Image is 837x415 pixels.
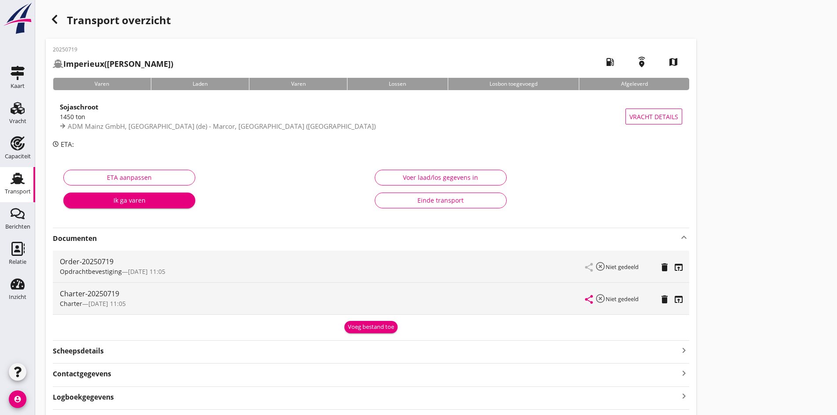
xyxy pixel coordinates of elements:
img: logo-small.a267ee39.svg [2,2,33,35]
div: Afgeleverd [579,78,689,90]
div: Ik ga varen [70,196,188,205]
h2: ([PERSON_NAME]) [53,58,173,70]
i: share [584,294,594,305]
div: Berichten [5,224,30,229]
i: keyboard_arrow_right [679,344,689,356]
div: Order-20250719 [60,256,585,267]
span: Charter [60,299,82,308]
div: Kaart [11,83,25,89]
i: map [661,50,686,74]
a: Sojaschroot1450 tonADM Mainz GmbH, [GEOGRAPHIC_DATA] (de) - Marcor, [GEOGRAPHIC_DATA] ([GEOGRAPHI... [53,97,689,136]
i: open_in_browser [673,294,684,305]
i: account_circle [9,390,26,408]
strong: Sojaschroot [60,102,99,111]
div: Varen [249,78,347,90]
div: Transport [5,189,31,194]
button: Ik ga varen [63,193,195,208]
div: Varen [53,78,151,90]
div: Lossen [347,78,448,90]
span: Vracht details [629,112,678,121]
div: 1450 ton [60,112,625,121]
button: Vracht details [625,109,682,124]
span: ADM Mainz GmbH, [GEOGRAPHIC_DATA] (de) - Marcor, [GEOGRAPHIC_DATA] ([GEOGRAPHIC_DATA]) [68,122,376,131]
p: 20250719 [53,46,173,54]
div: Einde transport [382,196,499,205]
div: — [60,299,585,308]
button: Voeg bestand toe [344,321,398,333]
i: open_in_browser [673,262,684,273]
button: ETA aanpassen [63,170,195,186]
div: ETA aanpassen [71,173,188,182]
i: keyboard_arrow_right [679,367,689,379]
span: [DATE] 11:05 [128,267,165,276]
strong: Contactgegevens [53,369,111,379]
i: delete [659,294,670,305]
div: Laden [151,78,249,90]
div: — [60,267,585,276]
strong: Documenten [53,233,679,244]
strong: Logboekgegevens [53,392,114,402]
small: Niet gedeeld [606,295,639,303]
strong: Imperieux [63,58,104,69]
strong: Scheepsdetails [53,346,104,356]
i: highlight_off [595,261,606,272]
span: ETA: [61,140,74,149]
div: Voer laad/los gegevens in [382,173,499,182]
div: Vracht [9,118,26,124]
i: delete [659,262,670,273]
div: Capaciteit [5,153,31,159]
i: keyboard_arrow_up [679,232,689,243]
div: Transport overzicht [46,11,696,32]
i: keyboard_arrow_right [679,390,689,402]
div: Inzicht [9,294,26,300]
span: Opdrachtbevestiging [60,267,122,276]
small: Niet gedeeld [606,263,639,271]
i: highlight_off [595,293,606,304]
div: Relatie [9,259,26,265]
div: Voeg bestand toe [348,323,394,331]
button: Voer laad/los gegevens in [375,170,507,186]
button: Einde transport [375,193,507,208]
span: [DATE] 11:05 [88,299,126,308]
div: Losbon toegevoegd [448,78,579,90]
i: emergency_share [629,50,654,74]
div: Charter-20250719 [60,288,585,299]
i: local_gas_station [598,50,622,74]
